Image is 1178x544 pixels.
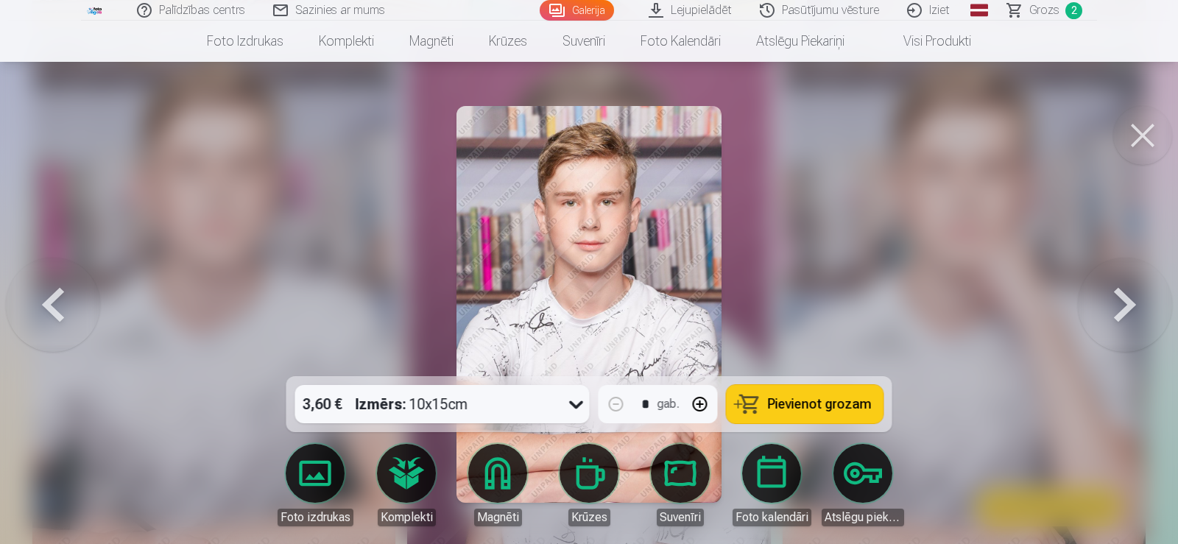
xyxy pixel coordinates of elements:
a: Krūzes [548,444,630,526]
div: Komplekti [378,509,436,526]
div: Krūzes [568,509,610,526]
a: Komplekti [301,21,392,62]
a: Foto izdrukas [274,444,356,526]
div: Atslēgu piekariņi [822,509,904,526]
a: Atslēgu piekariņi [822,444,904,526]
strong: Izmērs : [356,394,406,414]
a: Foto kalendāri [623,21,738,62]
a: Foto kalendāri [730,444,813,526]
button: Pievienot grozam [727,385,883,423]
a: Visi produkti [862,21,989,62]
a: Atslēgu piekariņi [738,21,862,62]
span: Pievienot grozam [768,398,872,411]
a: Krūzes [471,21,545,62]
a: Foto izdrukas [189,21,301,62]
a: Suvenīri [545,21,623,62]
div: gab. [657,395,680,413]
div: Foto izdrukas [278,509,353,526]
div: Foto kalendāri [733,509,811,526]
a: Suvenīri [639,444,722,526]
div: 10x15cm [356,385,468,423]
span: Grozs [1029,1,1059,19]
div: Suvenīri [657,509,704,526]
a: Komplekti [365,444,448,526]
a: Magnēti [392,21,471,62]
div: Magnēti [474,509,522,526]
img: /fa1 [87,6,103,15]
div: 3,60 € [295,385,350,423]
span: 2 [1065,2,1082,19]
a: Magnēti [456,444,539,526]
